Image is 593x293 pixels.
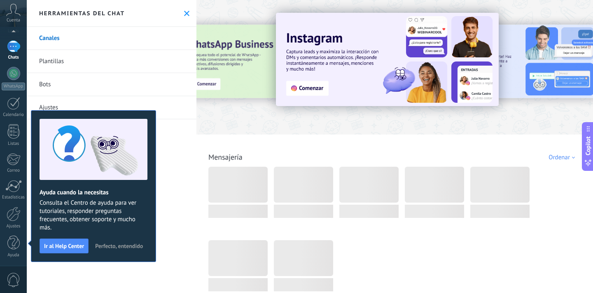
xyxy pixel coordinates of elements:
[2,224,26,229] div: Ajustes
[2,83,25,90] div: WhatsApp
[7,18,20,23] span: Cuenta
[584,137,592,156] span: Copilot
[91,240,147,252] button: Perfecto, entendido
[27,50,196,73] a: Plantillas
[2,253,26,258] div: Ayuda
[44,243,84,249] span: Ir al Help Center
[95,243,143,249] span: Perfecto, entendido
[40,199,147,232] span: Consulta el Centro de ayuda para ver tutoriales, responder preguntas frecuentes, obtener soporte ...
[27,96,196,119] a: Ajustes
[27,27,196,50] a: Canales
[2,55,26,60] div: Chats
[2,168,26,173] div: Correo
[549,154,578,161] div: Ordenar
[39,9,125,17] h2: Herramientas del chat
[27,73,196,96] a: Bots
[40,189,147,196] h2: Ayuda cuando la necesitas
[2,112,26,118] div: Calendario
[2,195,26,200] div: Estadísticas
[179,25,354,98] img: Slide 3
[2,141,26,146] div: Listas
[40,239,89,253] button: Ir al Help Center
[276,13,499,106] img: Slide 1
